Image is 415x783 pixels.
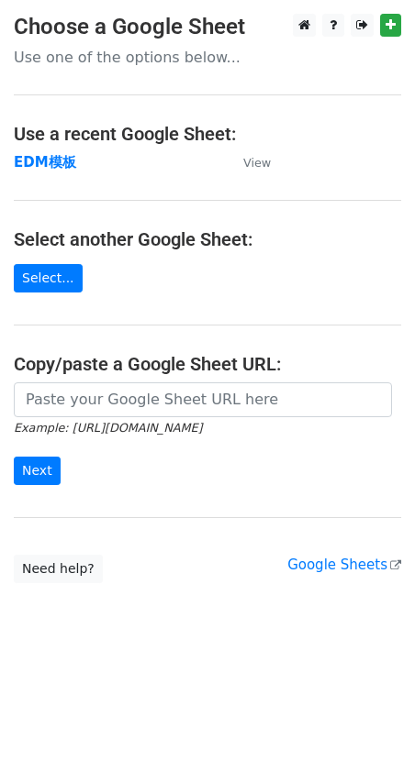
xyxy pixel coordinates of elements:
[225,154,271,171] a: View
[14,353,401,375] h4: Copy/paste a Google Sheet URL:
[14,457,61,485] input: Next
[14,48,401,67] p: Use one of the options below...
[287,557,401,573] a: Google Sheets
[14,555,103,583] a: Need help?
[14,154,76,171] a: EDM模板
[14,421,202,435] small: Example: [URL][DOMAIN_NAME]
[14,228,401,250] h4: Select another Google Sheet:
[14,382,392,417] input: Paste your Google Sheet URL here
[14,123,401,145] h4: Use a recent Google Sheet:
[243,156,271,170] small: View
[14,14,401,40] h3: Choose a Google Sheet
[14,264,83,292] a: Select...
